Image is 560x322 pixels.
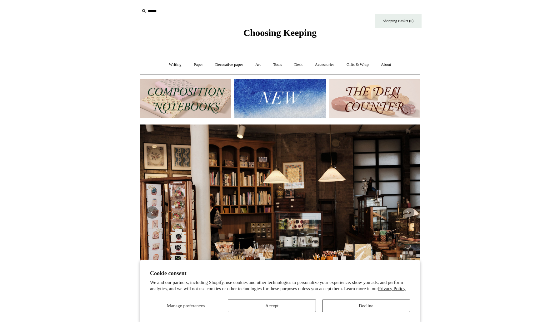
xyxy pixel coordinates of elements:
[140,79,231,118] img: 202302 Composition ledgers.jpg__PID:69722ee6-fa44-49dd-a067-31375e5d54ec
[289,56,308,73] a: Desk
[378,286,406,291] a: Privacy Policy
[243,32,317,37] a: Choosing Keeping
[167,303,205,308] span: Manage preferences
[329,79,420,118] img: The Deli Counter
[140,124,420,300] img: 20250131 INSIDE OF THE SHOP.jpg__PID:b9484a69-a10a-4bde-9e8d-1408d3d5e6ad
[402,206,414,219] button: Next
[150,300,222,312] button: Manage preferences
[309,56,340,73] a: Accessories
[150,280,410,292] p: We and our partners, including Shopify, use cookies and other technologies to personalize your ex...
[322,300,410,312] button: Decline
[150,270,410,277] h2: Cookie consent
[146,206,158,219] button: Previous
[267,56,288,73] a: Tools
[375,14,422,28] a: Shopping Basket (0)
[228,300,316,312] button: Accept
[341,56,374,73] a: Gifts & Wrap
[250,56,266,73] a: Art
[188,56,209,73] a: Paper
[234,79,326,118] img: New.jpg__PID:f73bdf93-380a-4a35-bcfe-7823039498e1
[243,27,317,38] span: Choosing Keeping
[163,56,187,73] a: Writing
[375,56,397,73] a: About
[210,56,249,73] a: Decorative paper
